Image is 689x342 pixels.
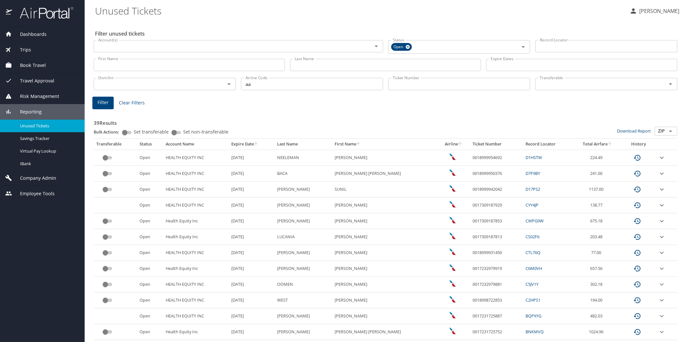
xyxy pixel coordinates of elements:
td: [PERSON_NAME] [275,245,332,261]
th: Last Name [275,139,332,150]
td: OOMEN [275,277,332,293]
a: C6M0VH [526,265,542,271]
td: [DATE] [229,308,275,324]
td: 1137.00 [573,182,622,198]
span: Open [391,44,407,50]
h3: 39 Results [94,115,677,127]
td: 0017232979881 [470,277,523,293]
td: 241.00 [573,166,622,182]
td: 0018999931450 [470,245,523,261]
td: HEALTH EQUITY INC [163,166,229,182]
span: Virtual Pay Lookup [20,148,77,154]
button: sort [458,142,463,146]
span: Filter [98,99,109,107]
td: 302.18 [573,277,622,293]
td: [PERSON_NAME] [275,324,332,340]
th: Status [137,139,163,150]
th: Record Locator [523,139,573,150]
button: expand row [658,265,666,273]
td: [PERSON_NAME] [PERSON_NAME] [332,324,437,340]
span: Company Admin [12,175,56,182]
h1: Unused Tickets [95,1,624,21]
td: [DATE] [229,293,275,308]
td: Open [137,324,163,340]
button: Open [372,42,381,51]
button: expand row [658,170,666,177]
td: Health Equity Inc [163,261,229,277]
td: [DATE] [229,166,275,182]
span: Clear Filters [119,99,145,107]
td: Open [137,150,163,166]
button: sort [254,142,258,146]
a: CWPG9W [526,218,544,224]
td: 0017309187929 [470,198,523,213]
img: American Airlines [449,169,456,176]
img: American Airlines [449,280,456,287]
img: American Airlines [449,201,456,208]
td: [DATE] [229,229,275,245]
td: 224.49 [573,150,622,166]
td: [PERSON_NAME] [332,261,437,277]
td: 77.00 [573,245,622,261]
img: American Airlines [449,328,456,334]
button: expand row [658,186,666,193]
td: Open [137,277,163,293]
td: [PERSON_NAME] [332,293,437,308]
button: expand row [658,217,666,225]
td: Open [137,229,163,245]
td: [PERSON_NAME] [332,198,437,213]
span: Book Travel [12,62,46,69]
button: Open [224,80,234,89]
td: [DATE] [229,198,275,213]
a: C2HPS1 [526,297,540,303]
button: expand row [658,154,666,162]
td: [PERSON_NAME] [332,308,437,324]
td: [PERSON_NAME] [332,150,437,166]
button: Open [519,42,528,51]
button: expand row [658,328,666,336]
td: LUCANIA [275,229,332,245]
td: WEST [275,293,332,308]
span: Reporting [12,108,42,115]
button: sort [608,142,612,146]
button: [PERSON_NAME] [627,5,682,17]
td: [PERSON_NAME] [332,213,437,229]
img: wUYAEN7r47F0eX+AAAAAElFTkSuQmCC [449,264,456,271]
img: American Airlines [449,249,456,255]
img: American Airlines [449,296,456,303]
td: HEALTH EQUITY INC [163,277,229,293]
td: 194.00 [573,293,622,308]
td: NEELEMAN [275,150,332,166]
button: expand row [658,201,666,209]
td: 482.03 [573,308,622,324]
td: HEALTH EQUITY INC [163,198,229,213]
span: Travel Approval [12,77,54,84]
a: D7F9BY [526,170,540,176]
td: 1024.96 [573,324,622,340]
span: Set transferable [134,130,169,134]
a: C5JV1Y [526,281,538,287]
td: 0018998722853 [470,293,523,308]
td: [DATE] [229,324,275,340]
th: Airline [437,139,470,150]
th: Expire Date [229,139,275,150]
h2: Filter unused tickets [95,28,679,39]
button: expand row [658,296,666,304]
a: CYY4JP [526,202,538,208]
td: [PERSON_NAME] [332,277,437,293]
img: American Airlines [449,185,456,192]
td: Open [137,182,163,198]
td: [PERSON_NAME] [275,198,332,213]
td: Open [137,245,163,261]
td: [DATE] [229,150,275,166]
td: [PERSON_NAME] [275,308,332,324]
td: 657.56 [573,261,622,277]
p: Bulk Actions: [94,129,124,135]
td: [DATE] [229,182,275,198]
td: 0018999954692 [470,150,523,166]
img: American Airlines [449,154,456,160]
div: Open [391,43,412,51]
button: expand row [658,312,666,320]
span: Savings Tracker [20,135,77,142]
td: HEALTH EQUITY INC [163,150,229,166]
